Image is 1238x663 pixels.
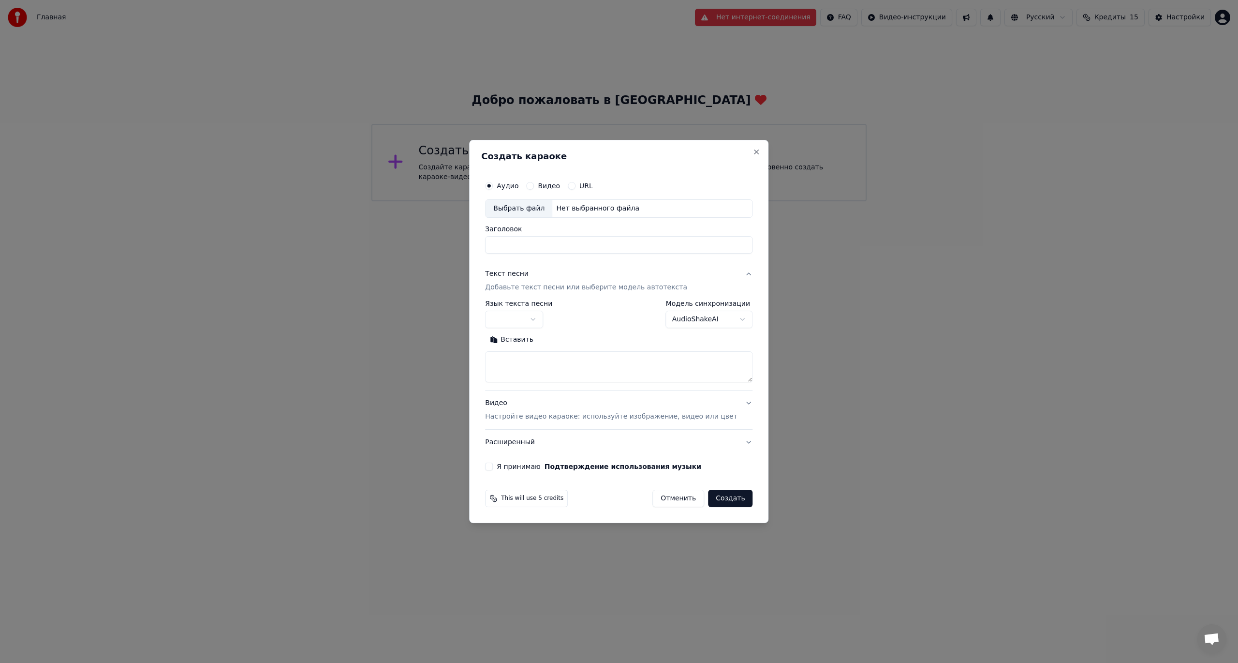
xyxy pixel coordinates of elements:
label: Аудио [497,182,518,189]
label: Заголовок [485,226,752,232]
button: Я принимаю [545,463,701,470]
p: Добавьте текст песни или выберите модель автотекста [485,283,687,292]
div: Выбрать файл [486,200,552,217]
span: This will use 5 credits [501,495,563,502]
button: Отменить [652,490,704,507]
label: Модель синхронизации [666,300,753,307]
div: Видео [485,398,737,422]
button: Вставить [485,332,538,347]
button: Создать [708,490,752,507]
div: Текст песниДобавьте текст песни или выберите модель автотекста [485,300,752,390]
button: Расширенный [485,430,752,455]
label: Язык текста песни [485,300,552,307]
p: Настройте видео караоке: используйте изображение, видео или цвет [485,412,737,422]
div: Текст песни [485,269,529,279]
label: Видео [538,182,560,189]
button: ВидеоНастройте видео караоке: используйте изображение, видео или цвет [485,391,752,429]
h2: Создать караоке [481,152,756,161]
button: Текст песниДобавьте текст песни или выберите модель автотекста [485,261,752,300]
label: Я принимаю [497,463,701,470]
label: URL [579,182,593,189]
div: Нет выбранного файла [552,204,643,213]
